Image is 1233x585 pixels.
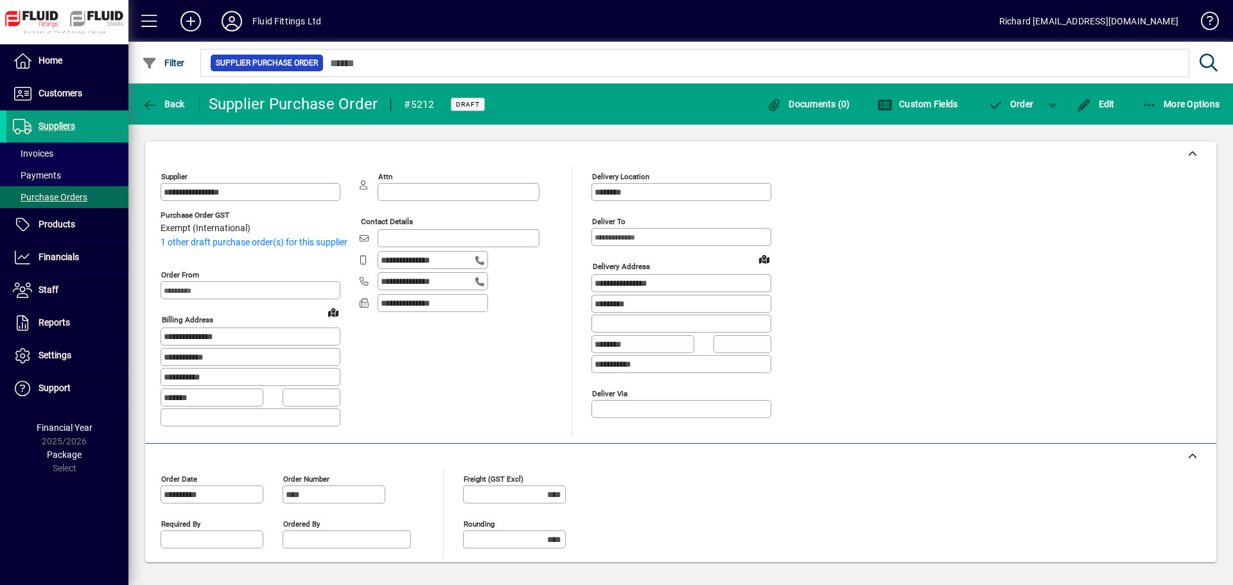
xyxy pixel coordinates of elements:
[39,252,79,262] span: Financials
[404,94,434,115] div: #5212
[161,270,199,279] mat-label: Order from
[754,249,774,269] a: View on map
[39,317,70,327] span: Reports
[161,172,188,181] mat-label: Supplier
[6,143,128,164] a: Invoices
[39,383,71,393] span: Support
[39,284,58,295] span: Staff
[6,209,128,241] a: Products
[161,211,250,220] span: Purchase Order GST
[39,88,82,98] span: Customers
[6,241,128,274] a: Financials
[211,10,252,33] button: Profile
[39,350,71,360] span: Settings
[6,340,128,372] a: Settings
[170,10,211,33] button: Add
[161,519,200,528] mat-label: Required by
[592,172,649,181] mat-label: Delivery Location
[988,99,1033,109] span: Order
[13,170,61,180] span: Payments
[323,302,344,322] a: View on map
[283,474,329,483] mat-label: Order number
[39,219,75,229] span: Products
[161,236,360,249] div: 1 other draft purchase order(s) for this supplier
[139,51,188,74] button: Filter
[378,172,392,181] mat-label: Attn
[6,307,128,339] a: Reports
[1142,99,1220,109] span: More Options
[1191,3,1217,44] a: Knowledge Base
[161,474,197,483] mat-label: Order date
[209,94,378,114] div: Supplier Purchase Order
[999,11,1178,31] div: Richard [EMAIL_ADDRESS][DOMAIN_NAME]
[6,45,128,77] a: Home
[161,223,250,234] span: Exempt (International)
[767,99,850,109] span: Documents (0)
[6,164,128,186] a: Payments
[981,92,1040,116] button: Order
[764,92,853,116] button: Documents (0)
[456,100,480,109] span: Draft
[142,99,185,109] span: Back
[877,99,958,109] span: Custom Fields
[592,389,627,397] mat-label: Deliver via
[37,423,92,433] span: Financial Year
[283,519,320,528] mat-label: Ordered by
[39,121,75,131] span: Suppliers
[874,92,961,116] button: Custom Fields
[128,92,199,116] app-page-header-button: Back
[139,92,188,116] button: Back
[13,148,53,159] span: Invoices
[13,192,87,202] span: Purchase Orders
[464,519,494,528] mat-label: Rounding
[1076,99,1115,109] span: Edit
[142,58,185,68] span: Filter
[6,372,128,405] a: Support
[592,217,625,226] mat-label: Deliver To
[464,474,523,483] mat-label: Freight (GST excl)
[6,78,128,110] a: Customers
[1073,92,1118,116] button: Edit
[39,55,62,65] span: Home
[6,274,128,306] a: Staff
[6,186,128,208] a: Purchase Orders
[216,57,318,69] span: Supplier Purchase Order
[47,450,82,460] span: Package
[252,11,321,31] div: Fluid Fittings Ltd
[1139,92,1223,116] button: More Options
